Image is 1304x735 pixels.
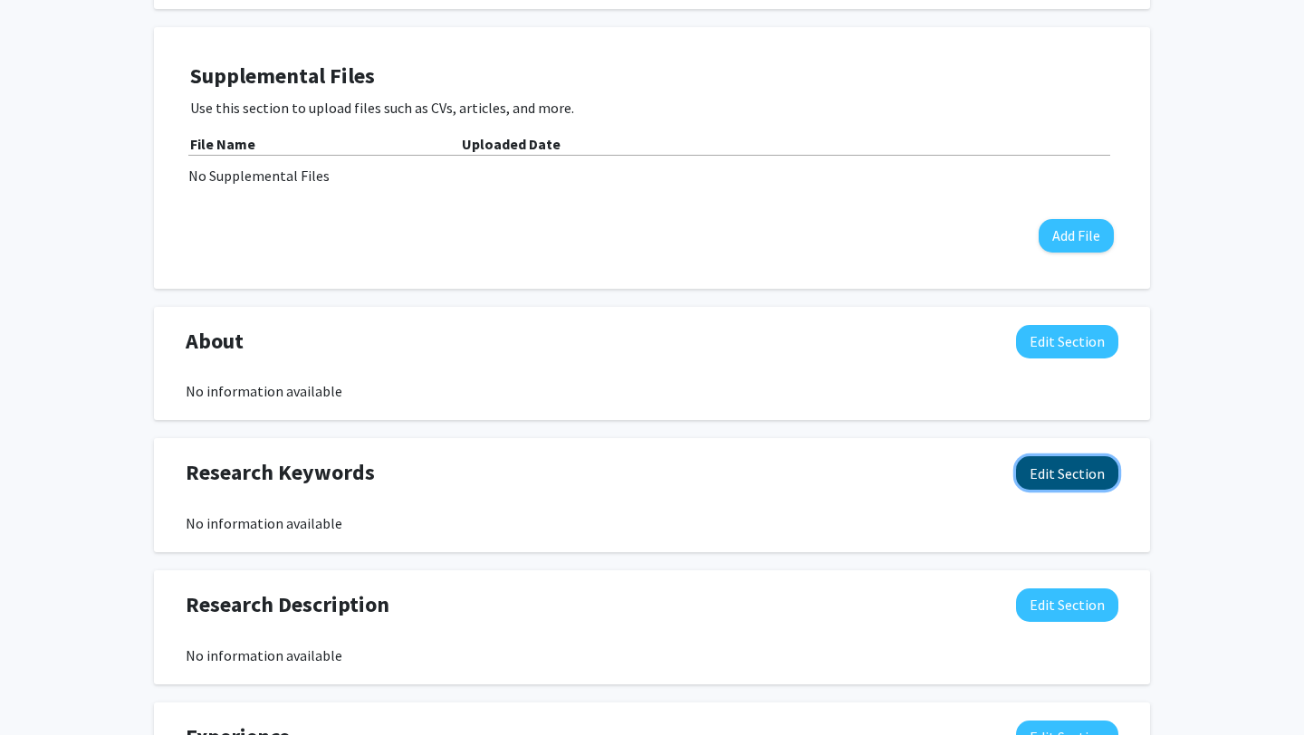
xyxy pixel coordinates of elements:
div: No Supplemental Files [188,165,1116,186]
span: Research Keywords [186,456,375,489]
p: Use this section to upload files such as CVs, articles, and more. [190,97,1114,119]
h4: Supplemental Files [190,63,1114,90]
button: Edit About [1016,325,1118,358]
div: No information available [186,644,1118,666]
div: No information available [186,380,1118,402]
iframe: Chat [14,654,77,721]
span: Research Description [186,588,389,621]
span: About [186,325,244,358]
b: Uploaded Date [462,135,561,153]
button: Edit Research Description [1016,588,1118,622]
button: Add File [1039,219,1114,253]
button: Edit Research Keywords [1016,456,1118,490]
div: No information available [186,512,1118,534]
b: File Name [190,135,255,153]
